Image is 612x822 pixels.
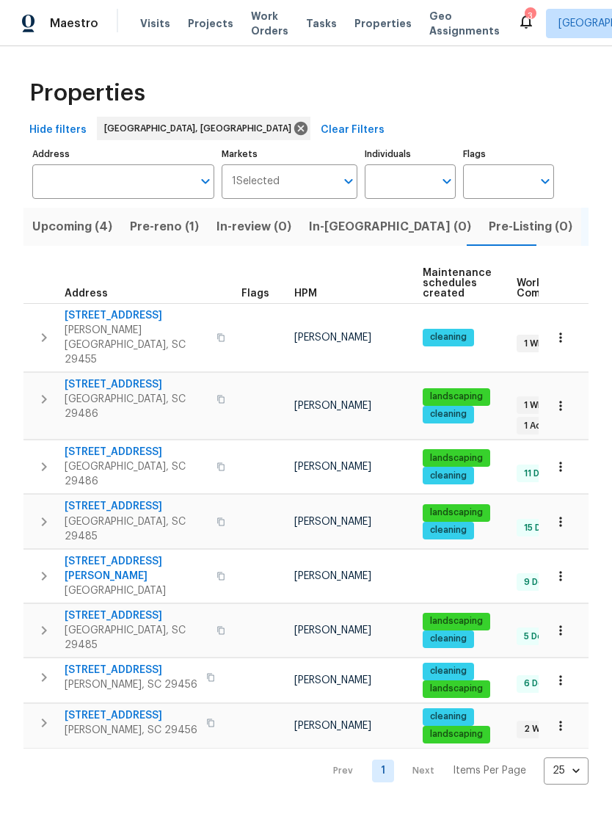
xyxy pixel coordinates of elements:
span: [PERSON_NAME] [294,571,371,581]
span: Pre-Listing (0) [489,217,572,237]
span: cleaning [424,331,473,343]
span: 1 Accepted [518,420,580,432]
span: 1 WIP [518,399,551,412]
label: Individuals [365,150,456,159]
span: [STREET_ADDRESS] [65,377,208,392]
span: Address [65,288,108,299]
a: Goto page 1 [372,760,394,782]
span: Properties [354,16,412,31]
span: cleaning [424,665,473,677]
label: Markets [222,150,358,159]
span: [GEOGRAPHIC_DATA], SC 29486 [65,459,208,489]
div: [GEOGRAPHIC_DATA], [GEOGRAPHIC_DATA] [97,117,310,140]
span: landscaping [424,452,489,465]
span: [PERSON_NAME] [294,721,371,731]
span: Flags [241,288,269,299]
span: landscaping [424,390,489,403]
button: Open [437,171,457,192]
button: Open [338,171,359,192]
span: [PERSON_NAME] [294,517,371,527]
span: Maestro [50,16,98,31]
span: Maintenance schedules created [423,268,492,299]
button: Hide filters [23,117,92,144]
button: Clear Filters [315,117,390,144]
span: 1 Selected [232,175,280,188]
span: [PERSON_NAME] [294,462,371,472]
span: [GEOGRAPHIC_DATA], SC 29485 [65,623,208,652]
span: cleaning [424,710,473,723]
span: landscaping [424,506,489,519]
span: Properties [29,86,145,101]
span: [PERSON_NAME], SC 29456 [65,723,197,738]
span: [STREET_ADDRESS] [65,308,208,323]
label: Address [32,150,214,159]
span: Clear Filters [321,121,385,139]
span: [GEOGRAPHIC_DATA], [GEOGRAPHIC_DATA] [104,121,297,136]
span: [STREET_ADDRESS] [65,608,208,623]
span: [PERSON_NAME] [294,401,371,411]
button: Open [535,171,555,192]
span: [PERSON_NAME], SC 29456 [65,677,197,692]
span: [PERSON_NAME] [294,332,371,343]
div: 3 [525,9,535,23]
span: [STREET_ADDRESS] [65,663,197,677]
span: [STREET_ADDRESS][PERSON_NAME] [65,554,208,583]
p: Items Per Page [453,763,526,778]
button: Open [195,171,216,192]
span: HPM [294,288,317,299]
span: Work Order Completion [517,278,609,299]
span: Hide filters [29,121,87,139]
span: 5 Done [518,630,560,643]
span: cleaning [424,408,473,421]
span: landscaping [424,728,489,741]
nav: Pagination Navigation [319,757,589,785]
span: [PERSON_NAME] [294,625,371,636]
span: 2 WIP [518,723,553,735]
span: [GEOGRAPHIC_DATA] [65,583,208,598]
label: Flags [463,150,554,159]
span: 15 Done [518,522,564,534]
span: landscaping [424,683,489,695]
span: [GEOGRAPHIC_DATA], SC 29485 [65,514,208,544]
span: [GEOGRAPHIC_DATA], SC 29486 [65,392,208,421]
span: [STREET_ADDRESS] [65,445,208,459]
span: [PERSON_NAME][GEOGRAPHIC_DATA], SC 29455 [65,323,208,367]
span: In-[GEOGRAPHIC_DATA] (0) [309,217,471,237]
span: Tasks [306,18,337,29]
span: 6 Done [518,677,561,690]
span: 9 Done [518,576,561,589]
span: landscaping [424,615,489,628]
span: Pre-reno (1) [130,217,199,237]
span: [STREET_ADDRESS] [65,499,208,514]
span: cleaning [424,633,473,645]
div: 25 [544,752,589,790]
span: 11 Done [518,468,562,480]
span: Geo Assignments [429,9,500,38]
span: In-review (0) [216,217,291,237]
span: [PERSON_NAME] [294,675,371,685]
span: 1 WIP [518,338,551,350]
span: cleaning [424,524,473,537]
span: [STREET_ADDRESS] [65,708,197,723]
span: Projects [188,16,233,31]
span: Work Orders [251,9,288,38]
span: Upcoming (4) [32,217,112,237]
span: cleaning [424,470,473,482]
span: Visits [140,16,170,31]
